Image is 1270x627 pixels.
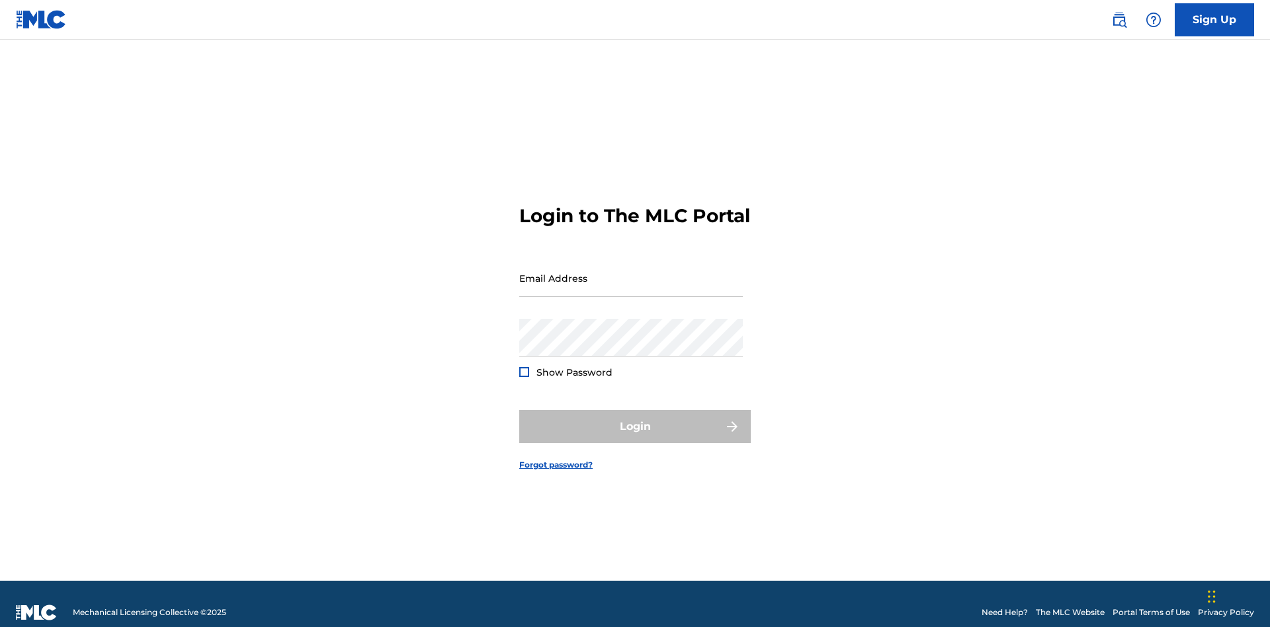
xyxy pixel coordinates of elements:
[1175,3,1254,36] a: Sign Up
[536,366,613,378] span: Show Password
[1036,606,1105,618] a: The MLC Website
[16,10,67,29] img: MLC Logo
[73,606,226,618] span: Mechanical Licensing Collective © 2025
[519,204,750,228] h3: Login to The MLC Portal
[1204,564,1270,627] iframe: Chat Widget
[1198,606,1254,618] a: Privacy Policy
[1111,12,1127,28] img: search
[982,606,1028,618] a: Need Help?
[1146,12,1162,28] img: help
[16,605,57,620] img: logo
[1106,7,1132,33] a: Public Search
[1208,577,1216,616] div: Drag
[519,459,593,471] a: Forgot password?
[1113,606,1190,618] a: Portal Terms of Use
[1140,7,1167,33] div: Help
